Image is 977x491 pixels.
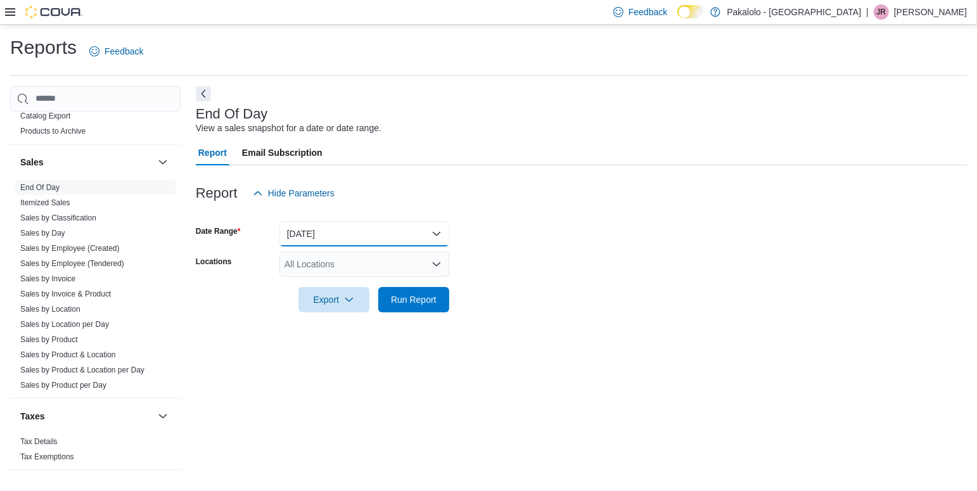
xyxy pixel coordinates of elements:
[10,180,181,398] div: Sales
[629,6,667,18] span: Feedback
[20,111,70,121] span: Catalog Export
[20,213,96,223] span: Sales by Classification
[431,259,442,269] button: Open list of options
[20,274,75,284] span: Sales by Invoice
[20,214,96,222] a: Sales by Classification
[894,4,967,20] p: [PERSON_NAME]
[10,35,77,60] h1: Reports
[20,126,86,136] span: Products to Archive
[20,320,109,329] a: Sales by Location per Day
[20,156,153,169] button: Sales
[198,140,227,165] span: Report
[20,243,120,253] span: Sales by Employee (Created)
[20,365,144,375] span: Sales by Product & Location per Day
[20,452,74,461] a: Tax Exemptions
[10,434,181,469] div: Taxes
[20,319,109,329] span: Sales by Location per Day
[20,437,58,447] span: Tax Details
[20,156,44,169] h3: Sales
[25,6,82,18] img: Cova
[677,5,704,18] input: Dark Mode
[20,350,116,359] a: Sales by Product & Location
[20,198,70,208] span: Itemized Sales
[20,289,111,299] span: Sales by Invoice & Product
[20,380,106,390] span: Sales by Product per Day
[242,140,322,165] span: Email Subscription
[20,437,58,446] a: Tax Details
[84,39,148,64] a: Feedback
[196,122,381,135] div: View a sales snapshot for a date or date range.
[268,187,335,200] span: Hide Parameters
[20,228,65,238] span: Sales by Day
[877,4,886,20] span: JR
[20,452,74,462] span: Tax Exemptions
[196,106,268,122] h3: End Of Day
[20,381,106,390] a: Sales by Product per Day
[20,305,80,314] a: Sales by Location
[306,287,362,312] span: Export
[10,108,181,144] div: Products
[20,112,70,120] a: Catalog Export
[196,86,211,101] button: Next
[105,45,143,58] span: Feedback
[20,335,78,344] a: Sales by Product
[279,221,449,246] button: [DATE]
[298,287,369,312] button: Export
[20,198,70,207] a: Itemized Sales
[155,409,170,424] button: Taxes
[20,182,60,193] span: End Of Day
[196,186,238,201] h3: Report
[196,226,241,236] label: Date Range
[20,244,120,253] a: Sales by Employee (Created)
[20,366,144,374] a: Sales by Product & Location per Day
[20,259,124,268] a: Sales by Employee (Tendered)
[866,4,869,20] p: |
[20,274,75,283] a: Sales by Invoice
[20,127,86,136] a: Products to Archive
[20,290,111,298] a: Sales by Invoice & Product
[20,350,116,360] span: Sales by Product & Location
[20,304,80,314] span: Sales by Location
[20,410,153,423] button: Taxes
[391,293,437,306] span: Run Report
[20,410,45,423] h3: Taxes
[378,287,449,312] button: Run Report
[155,155,170,170] button: Sales
[20,183,60,192] a: End Of Day
[727,4,861,20] p: Pakalolo - [GEOGRAPHIC_DATA]
[20,258,124,269] span: Sales by Employee (Tendered)
[20,229,65,238] a: Sales by Day
[20,335,78,345] span: Sales by Product
[874,4,889,20] div: Justin Rochon
[248,181,340,206] button: Hide Parameters
[196,257,232,267] label: Locations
